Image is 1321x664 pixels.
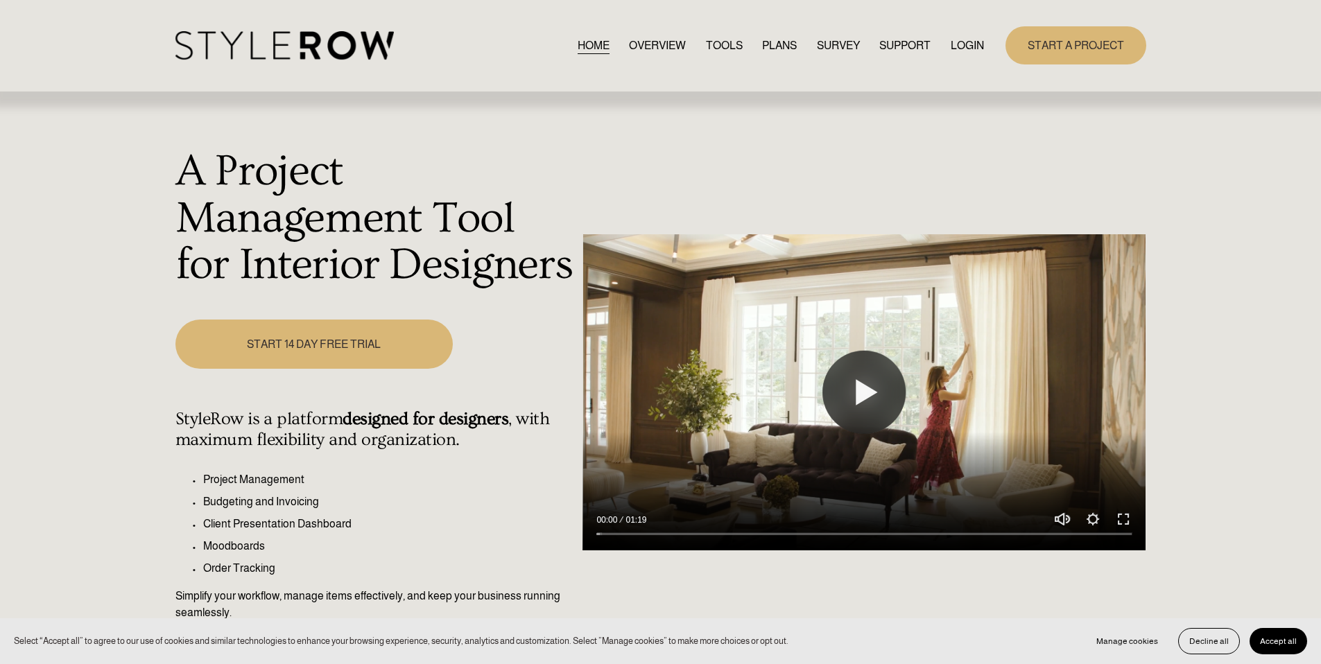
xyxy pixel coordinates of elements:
[817,36,860,55] a: SURVEY
[203,560,576,577] p: Order Tracking
[203,538,576,554] p: Moodboards
[175,31,394,60] img: StyleRow
[879,36,931,55] a: folder dropdown
[596,530,1132,539] input: Seek
[706,36,743,55] a: TOOLS
[951,36,984,55] a: LOGIN
[203,493,576,510] p: Budgeting and Invoicing
[1189,636,1229,646] span: Decline all
[175,148,576,289] h1: A Project Management Tool for Interior Designers
[629,36,686,55] a: OVERVIEW
[1178,628,1240,654] button: Decline all
[175,320,453,369] a: START 14 DAY FREE TRIAL
[578,36,610,55] a: HOME
[822,351,906,434] button: Play
[879,37,931,54] span: SUPPORT
[596,513,621,527] div: Current time
[621,513,650,527] div: Duration
[14,634,788,647] p: Select “Accept all” to agree to our use of cookies and similar technologies to enhance your brows...
[1086,628,1168,654] button: Manage cookies
[1260,636,1297,646] span: Accept all
[1005,26,1146,64] a: START A PROJECT
[762,36,797,55] a: PLANS
[343,409,508,429] strong: designed for designers
[203,516,576,532] p: Client Presentation Dashboard
[203,471,576,488] p: Project Management
[1096,636,1158,646] span: Manage cookies
[1250,628,1307,654] button: Accept all
[175,588,576,621] p: Simplify your workflow, manage items effectively, and keep your business running seamlessly.
[175,409,576,451] h4: StyleRow is a platform , with maximum flexibility and organization.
